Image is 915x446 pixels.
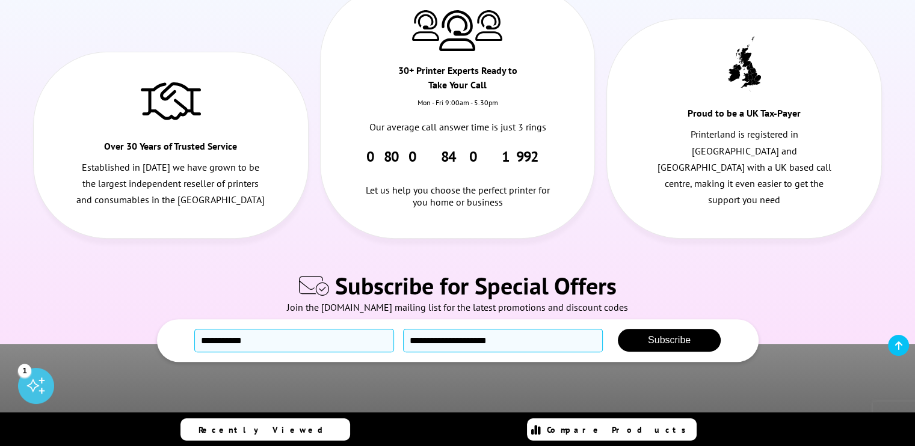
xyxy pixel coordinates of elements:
button: Subscribe [618,329,721,352]
span: Subscribe for Special Offers [335,270,617,301]
p: Our average call answer time is just 3 rings [362,119,553,135]
a: Recently Viewed [180,418,350,441]
div: Mon - Fri 9:00am - 5.30pm [321,98,595,119]
span: Subscribe [648,335,691,345]
span: Recently Viewed [199,424,335,435]
div: Join the [DOMAIN_NAME] mailing list for the latest promotions and discount codes [6,301,909,319]
div: Let us help you choose the perfect printer for you home or business [362,166,553,208]
div: Over 30 Years of Trusted Service [102,139,239,159]
a: 0800 840 1992 [366,147,549,166]
p: Printerland is registered in [GEOGRAPHIC_DATA] and [GEOGRAPHIC_DATA] with a UK based call centre,... [649,126,840,208]
a: Compare Products [527,418,697,441]
p: Established in [DATE] we have grown to be the largest independent reseller of printers and consum... [75,159,266,209]
img: Printer Experts [412,10,439,41]
div: 1 [18,364,31,377]
img: Printer Experts [475,10,502,41]
div: Proud to be a UK Tax-Payer [676,106,813,126]
div: 30+ Printer Experts Ready to Take Your Call [389,63,526,98]
img: Printer Experts [439,10,475,52]
img: Trusted Service [141,76,201,124]
img: UK tax payer [728,36,761,91]
span: Compare Products [547,424,692,435]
